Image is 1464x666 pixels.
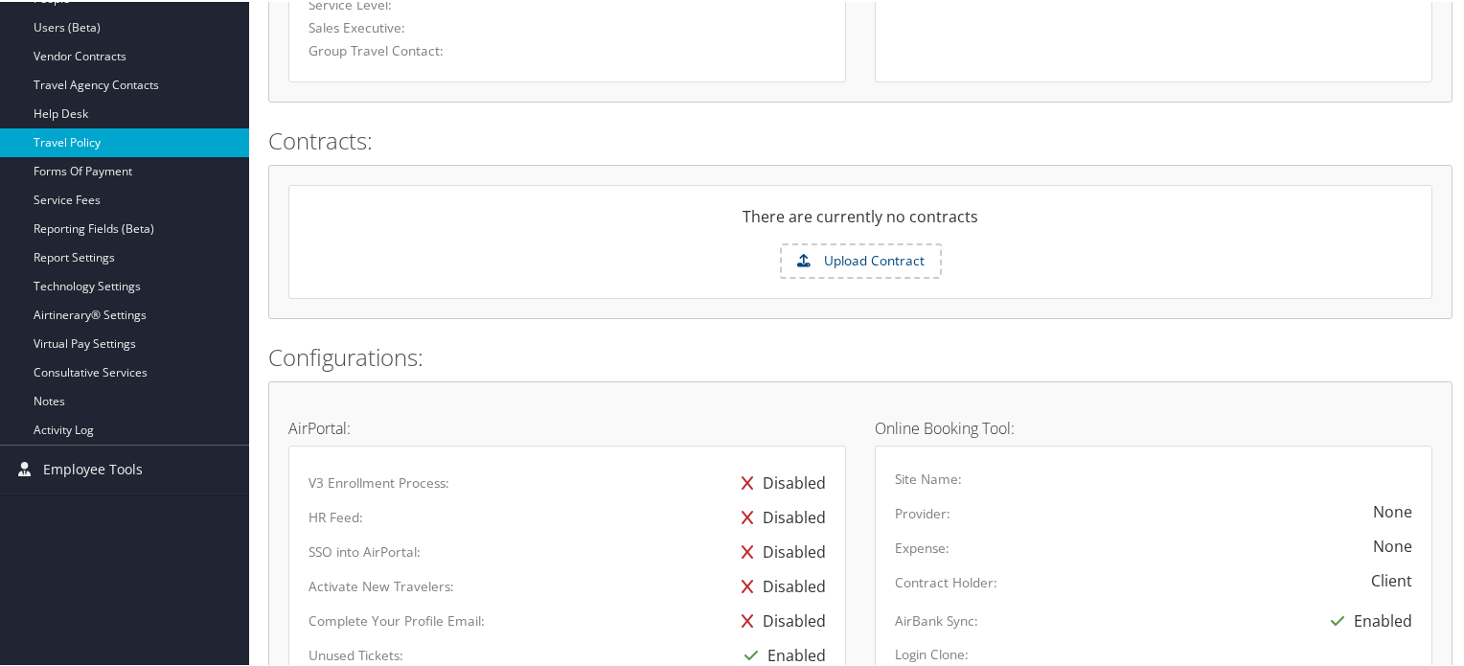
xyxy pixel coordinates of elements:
[732,533,826,567] div: Disabled
[1321,602,1412,636] div: Enabled
[289,203,1431,241] div: There are currently no contracts
[309,540,421,560] label: SSO into AirPortal:
[895,502,950,521] label: Provider:
[895,537,949,556] label: Expense:
[732,464,826,498] div: Disabled
[875,419,1432,434] h4: Online Booking Tool:
[895,643,969,662] label: Login Clone:
[309,471,449,491] label: V3 Enrollment Process:
[895,571,997,590] label: Contract Holder:
[268,123,1453,155] h2: Contracts:
[732,602,826,636] div: Disabled
[309,609,485,629] label: Complete Your Profile Email:
[732,567,826,602] div: Disabled
[309,16,462,35] label: Sales Executive:
[895,468,962,487] label: Site Name:
[268,339,1453,372] h2: Configurations:
[1373,533,1412,556] div: None
[895,609,978,629] label: AirBank Sync:
[43,444,143,492] span: Employee Tools
[288,419,846,434] h4: AirPortal:
[1373,498,1412,521] div: None
[309,39,462,58] label: Group Travel Contact:
[732,498,826,533] div: Disabled
[309,575,454,594] label: Activate New Travelers:
[309,644,403,663] label: Unused Tickets:
[1371,567,1412,590] div: Client
[309,506,363,525] label: HR Feed:
[782,243,940,276] label: Upload Contract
